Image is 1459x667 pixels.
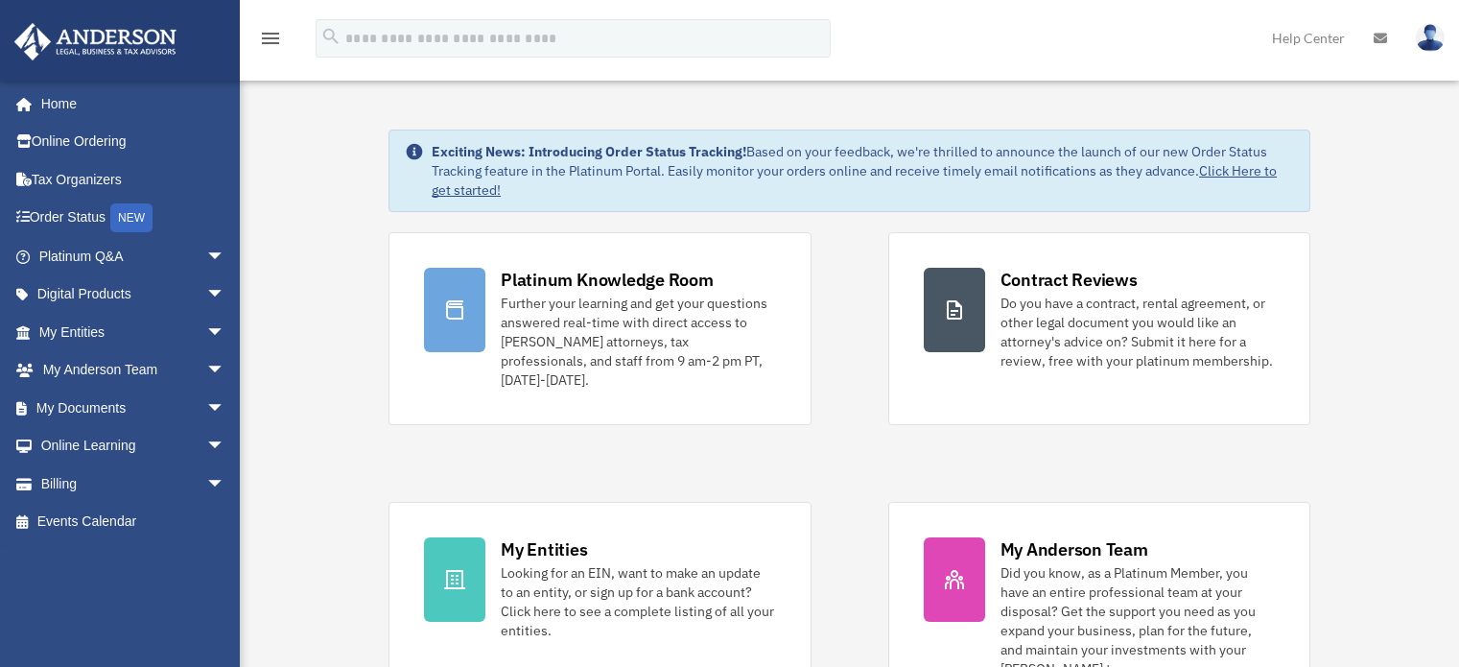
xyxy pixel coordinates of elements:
a: Platinum Q&Aarrow_drop_down [13,237,254,275]
span: arrow_drop_down [206,389,245,428]
img: Anderson Advisors Platinum Portal [9,23,182,60]
a: Click Here to get started! [432,162,1277,199]
div: My Anderson Team [1000,537,1148,561]
a: Billingarrow_drop_down [13,465,254,503]
div: My Entities [501,537,587,561]
img: User Pic [1416,24,1445,52]
a: Order StatusNEW [13,199,254,238]
div: Platinum Knowledge Room [501,268,714,292]
div: Contract Reviews [1000,268,1138,292]
a: Tax Organizers [13,160,254,199]
div: NEW [110,203,153,232]
a: My Anderson Teamarrow_drop_down [13,351,254,390]
a: My Entitiesarrow_drop_down [13,313,254,351]
a: Home [13,84,245,123]
div: Do you have a contract, rental agreement, or other legal document you would like an attorney's ad... [1000,294,1275,370]
span: arrow_drop_down [206,427,245,466]
i: search [320,26,341,47]
a: Online Ordering [13,123,254,161]
a: My Documentsarrow_drop_down [13,389,254,427]
span: arrow_drop_down [206,275,245,315]
a: menu [259,34,282,50]
span: arrow_drop_down [206,313,245,352]
div: Based on your feedback, we're thrilled to announce the launch of our new Order Status Tracking fe... [432,142,1294,200]
span: arrow_drop_down [206,465,245,504]
a: Online Learningarrow_drop_down [13,427,254,465]
i: menu [259,27,282,50]
span: arrow_drop_down [206,237,245,276]
a: Digital Productsarrow_drop_down [13,275,254,314]
a: Platinum Knowledge Room Further your learning and get your questions answered real-time with dire... [388,232,811,425]
a: Contract Reviews Do you have a contract, rental agreement, or other legal document you would like... [888,232,1310,425]
div: Further your learning and get your questions answered real-time with direct access to [PERSON_NAM... [501,294,775,390]
div: Looking for an EIN, want to make an update to an entity, or sign up for a bank account? Click her... [501,563,775,640]
strong: Exciting News: Introducing Order Status Tracking! [432,143,746,160]
span: arrow_drop_down [206,351,245,391]
a: Events Calendar [13,503,254,541]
